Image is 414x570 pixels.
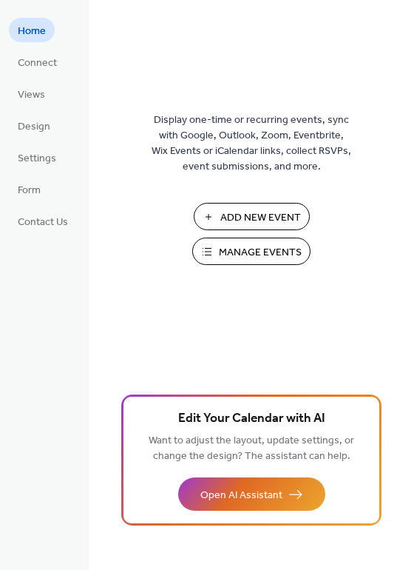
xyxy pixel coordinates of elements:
span: Edit Your Calendar with AI [178,409,325,429]
span: Views [18,87,45,103]
button: Manage Events [192,238,310,265]
a: Home [9,18,55,42]
span: Contact Us [18,215,68,230]
span: Settings [18,151,56,167]
a: Form [9,177,50,201]
a: Connect [9,50,66,74]
span: Connect [18,56,57,71]
button: Add New Event [194,203,310,230]
button: Open AI Assistant [178,477,325,511]
span: Manage Events [219,245,302,261]
a: Views [9,81,54,106]
a: Design [9,113,59,138]
span: Open AI Assistant [200,488,282,503]
span: Add New Event [220,210,301,226]
span: Display one-time or recurring events, sync with Google, Outlook, Zoom, Eventbrite, Wix Events or ... [152,113,351,175]
a: Contact Us [9,209,77,233]
a: Settings [9,145,65,170]
span: Want to adjust the layout, update settings, or change the design? The assistant can help. [149,431,354,466]
span: Form [18,183,41,198]
span: Design [18,119,50,135]
span: Home [18,24,46,39]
